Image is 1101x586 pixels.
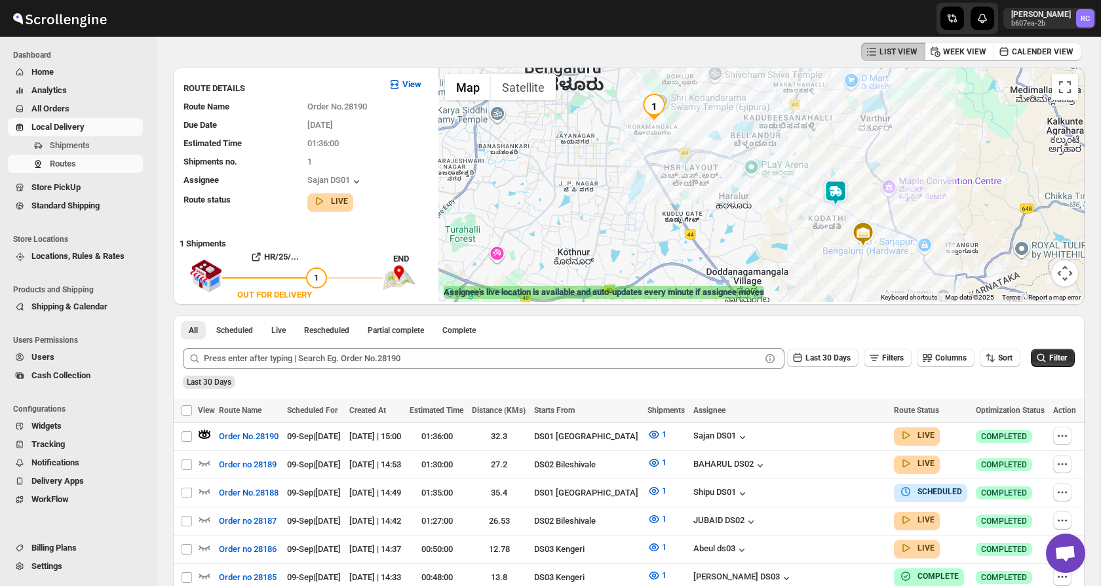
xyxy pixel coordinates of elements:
[917,431,935,440] b: LIVE
[307,138,339,148] span: 01:36:00
[899,429,935,442] button: LIVE
[976,406,1045,415] span: Optimization Status
[211,454,284,475] button: Order no 28189
[534,515,640,528] div: DS02 Bileshivale
[662,570,666,580] span: 1
[1046,534,1085,573] div: Open chat
[31,494,69,504] span: WorkFlow
[211,482,286,503] button: Order No.28188
[8,63,143,81] button: Home
[472,406,526,415] span: Distance (KMs)
[8,81,143,100] button: Analytics
[219,571,277,584] span: Order no 28185
[31,421,62,431] span: Widgets
[981,488,1027,498] span: COMPLETED
[13,404,148,414] span: Configurations
[219,515,277,528] span: Order no 28187
[307,120,333,130] span: [DATE]
[410,571,464,584] div: 00:48:00
[211,426,286,447] button: Order No.28190
[402,79,421,89] b: View
[222,246,327,267] button: HR/25/...
[219,430,279,443] span: Order No.28190
[444,286,764,299] label: Assignee's live location is available and auto-updates every minute if assignee moves
[917,572,959,581] b: COMPLETE
[31,439,65,449] span: Tracking
[183,175,219,185] span: Assignee
[183,157,237,166] span: Shipments no.
[994,43,1081,61] button: CALENDER VIEW
[349,515,402,528] div: [DATE] | 14:42
[899,457,935,470] button: LIVE
[8,366,143,385] button: Cash Collection
[304,325,349,336] span: Rescheduled
[264,252,299,262] b: HR/25/...
[383,265,415,290] img: trip_end.png
[393,252,432,265] div: END
[981,431,1027,442] span: COMPLETED
[1028,294,1081,301] a: Report a map error
[1011,20,1071,28] p: b607ea-2b
[882,353,904,362] span: Filters
[349,406,386,415] span: Created At
[917,515,935,524] b: LIVE
[472,430,526,443] div: 32.3
[219,543,277,556] span: Order no 28186
[349,543,402,556] div: [DATE] | 14:37
[640,537,674,558] button: 1
[31,67,54,77] span: Home
[640,565,674,586] button: 1
[271,325,286,336] span: Live
[349,571,402,584] div: [DATE] | 14:33
[31,104,69,113] span: All Orders
[8,490,143,509] button: WorkFlow
[662,486,666,496] span: 1
[925,43,994,61] button: WEEK VIEW
[287,459,341,469] span: 09-Sep | [DATE]
[662,542,666,552] span: 1
[1031,349,1075,367] button: Filter
[13,335,148,345] span: Users Permissions
[693,515,758,528] button: JUBAID DS02
[211,539,284,560] button: Order no 28186
[894,406,939,415] span: Route Status
[8,557,143,576] button: Settings
[442,325,476,336] span: Complete
[1052,74,1078,100] button: Toggle fullscreen view
[410,515,464,528] div: 01:27:00
[981,544,1027,555] span: COMPLETED
[640,424,674,445] button: 1
[380,74,429,95] button: View
[442,285,485,302] a: Open this area in Google Maps (opens a new window)
[1076,9,1094,28] span: Rahul Chopra
[314,273,319,283] span: 1
[917,487,962,496] b: SCHEDULED
[662,458,666,467] span: 1
[183,82,377,95] h3: ROUTE DETAILS
[472,543,526,556] div: 12.78
[307,175,363,188] button: Sajan DS01
[534,458,640,471] div: DS02 Bileshivale
[1012,47,1073,57] span: CALENDER VIEW
[198,406,215,415] span: View
[879,47,917,57] span: LIST VIEW
[693,543,748,557] button: Abeul ds03
[641,94,667,120] div: 1
[368,325,424,336] span: Partial complete
[219,486,279,499] span: Order No.28188
[410,458,464,471] div: 01:30:00
[861,43,925,61] button: LIST VIEW
[917,349,975,367] button: Columns
[662,429,666,439] span: 1
[349,430,402,443] div: [DATE] | 15:00
[189,325,198,336] span: All
[216,325,253,336] span: Scheduled
[8,136,143,155] button: Shipments
[472,515,526,528] div: 26.53
[31,370,90,380] span: Cash Collection
[8,100,143,118] button: All Orders
[935,353,967,362] span: Columns
[472,458,526,471] div: 27.2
